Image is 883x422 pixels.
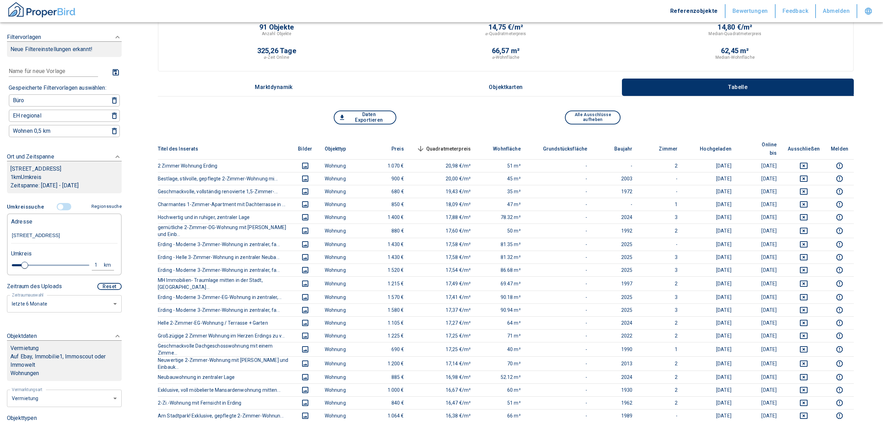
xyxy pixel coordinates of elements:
[319,172,364,185] td: Wohnung
[492,54,519,60] p: ⌀-Wohnfläche
[364,238,410,251] td: 1.430 €
[319,329,364,342] td: Wohnung
[782,138,825,160] th: Ausschließen
[526,263,593,276] td: -
[476,159,526,172] td: 51 m²
[638,276,683,291] td: 2
[476,291,526,303] td: 90.18 m²
[334,111,396,124] button: Daten Exportieren
[638,263,683,276] td: 3
[482,145,521,153] span: Wohnfläche
[297,306,314,314] button: images
[319,276,364,291] td: Wohnung
[319,316,364,329] td: Wohnung
[526,329,593,342] td: -
[638,224,683,238] td: 2
[743,140,777,157] span: Online bis
[593,329,638,342] td: 2022
[816,4,857,18] button: Abmelden
[638,303,683,316] td: 3
[526,238,593,251] td: -
[593,159,638,172] td: -
[297,332,314,340] button: images
[364,371,410,383] td: 885 €
[638,185,683,198] td: -
[7,200,47,213] button: Umkreissuche
[788,359,820,368] button: deselect this listing
[410,329,477,342] td: 17,25 €/m²
[297,293,314,301] button: images
[526,303,593,316] td: -
[663,4,726,18] button: Referenzobjekte
[831,332,848,340] button: report this listing
[737,303,782,316] td: [DATE]
[158,371,291,383] th: Neubauwohnung in zentraler Lage
[737,211,782,224] td: [DATE]
[319,185,364,198] td: Wohnung
[737,276,782,291] td: [DATE]
[158,159,291,172] th: 2 Zimmer Wohnung Erding
[788,332,820,340] button: deselect this listing
[638,356,683,371] td: 2
[788,399,820,407] button: deselect this listing
[788,306,820,314] button: deselect this listing
[319,342,364,356] td: Wohnung
[593,316,638,329] td: 2024
[319,303,364,316] td: Wohnung
[158,211,291,224] th: Hochwertig und in ruhiger, zentraler Lage
[10,126,100,136] button: Wohnen 0,5 km
[638,251,683,263] td: 3
[158,224,291,238] th: gemütliche 2-Zimmer-DG-Wohnung mit [PERSON_NAME] und Einb...
[737,224,782,238] td: [DATE]
[7,282,62,291] p: Zeitraum des Uploads
[410,159,477,172] td: 20,98 €/m²
[683,185,737,198] td: [DATE]
[364,211,410,224] td: 1.400 €
[410,316,477,329] td: 17,27 €/m²
[89,201,122,213] button: Regionssuche
[297,253,314,261] button: images
[106,261,112,269] div: km
[410,185,477,198] td: 19,43 €/m²
[831,399,848,407] button: report this listing
[297,412,314,420] button: images
[683,159,737,172] td: [DATE]
[648,145,678,153] span: Zimmer
[683,276,737,291] td: [DATE]
[683,238,737,251] td: [DATE]
[297,345,314,354] button: images
[788,253,820,261] button: deselect this listing
[291,138,319,160] th: Bilder
[737,185,782,198] td: [DATE]
[7,200,122,313] div: FiltervorlagenNeue Filtereinstellungen erkannt!
[603,145,632,153] span: Baujahr
[158,276,291,291] th: MH Immobilien- Traumlage mitten in der Stadt, [GEOGRAPHIC_DATA]...
[526,291,593,303] td: -
[788,412,820,420] button: deselect this listing
[364,316,410,329] td: 1.105 €
[158,291,291,303] th: Erding - Moderne 3-Zimmer-EG-Wohnung in zentraler,...
[297,175,314,183] button: images
[319,371,364,383] td: Wohnung
[788,162,820,170] button: deselect this listing
[831,412,848,420] button: report this listing
[158,342,291,356] th: Geschmackvolle Dachgeschosswohnung mit einem Zimme...
[638,198,683,211] td: 1
[831,175,848,183] button: report this listing
[737,159,782,172] td: [DATE]
[526,371,593,383] td: -
[788,200,820,209] button: deselect this listing
[319,224,364,238] td: Wohnung
[526,159,593,172] td: -
[476,263,526,276] td: 86.68 m²
[788,187,820,196] button: deselect this listing
[488,24,523,31] p: 14,75 €/m²
[10,352,118,369] p: Auf Ebay, Immobilie1, Immoscout oder Immowelt
[492,47,520,54] p: 66,57 m²
[7,153,54,161] p: Ort und Zeitspanne
[476,198,526,211] td: 47 m²
[683,211,737,224] td: [DATE]
[683,316,737,329] td: [DATE]
[565,111,621,124] button: Alle Ausschlüsse aufheben
[319,238,364,251] td: Wohnung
